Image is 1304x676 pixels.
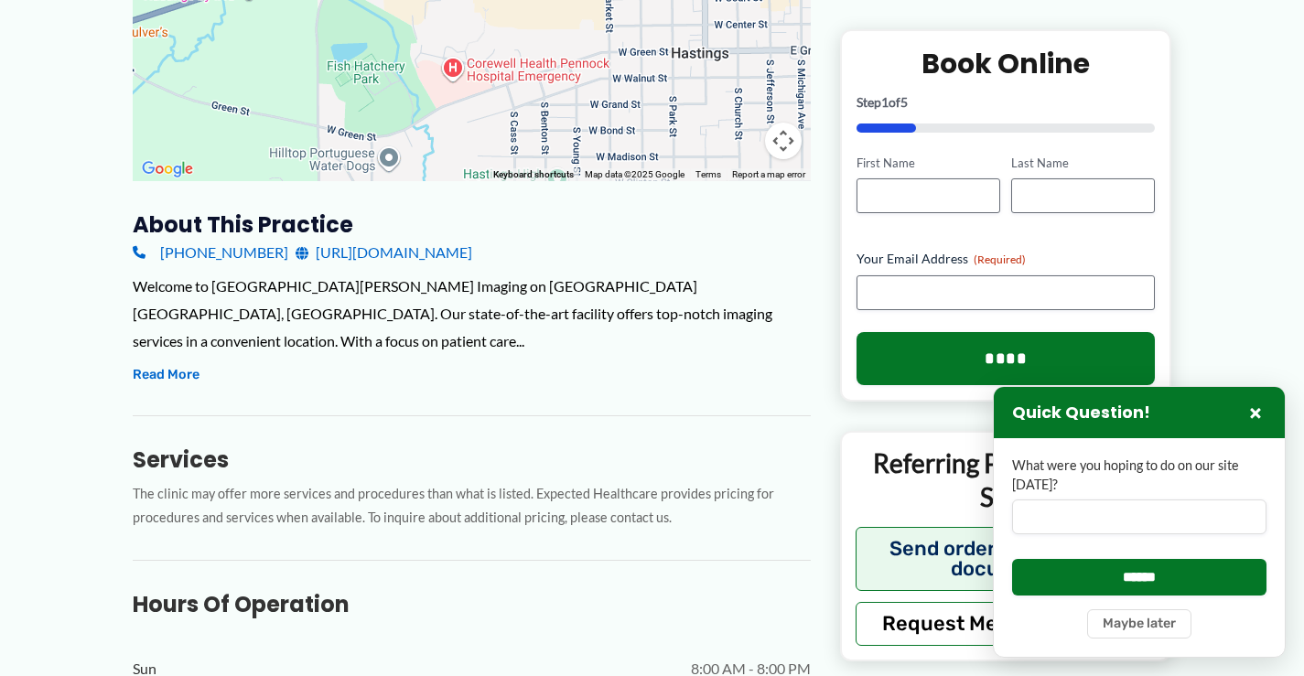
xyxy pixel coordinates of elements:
button: Map camera controls [765,123,802,159]
label: First Name [857,155,1000,172]
p: The clinic may offer more services and procedures than what is listed. Expected Healthcare provid... [133,482,811,531]
h3: Services [133,445,811,474]
button: Send orders and clinical documents [856,527,1157,591]
a: [URL][DOMAIN_NAME] [296,239,472,266]
h2: Book Online [857,46,1156,81]
label: What were you hoping to do on our site [DATE]? [1012,456,1266,494]
button: Read More [133,364,199,386]
a: Report a map error [732,169,805,179]
span: (Required) [974,253,1026,267]
button: Request Medical Records [856,602,1157,646]
button: Keyboard shortcuts [493,168,574,181]
h3: Quick Question! [1012,402,1150,424]
a: Terms (opens in new tab) [695,169,721,179]
h3: Hours of Operation [133,590,811,618]
span: Map data ©2025 Google [585,169,684,179]
button: Close [1245,402,1266,424]
span: 5 [900,94,908,110]
h3: About this practice [133,210,811,239]
span: 1 [881,94,889,110]
label: Your Email Address [857,251,1156,269]
img: Google [137,157,198,181]
div: Welcome to [GEOGRAPHIC_DATA][PERSON_NAME] Imaging on [GEOGRAPHIC_DATA] [GEOGRAPHIC_DATA], [GEOGRA... [133,273,811,354]
button: Maybe later [1087,609,1191,638]
p: Step of [857,96,1156,109]
p: Referring Providers and Staff [856,447,1157,514]
a: Open this area in Google Maps (opens a new window) [137,157,198,181]
label: Last Name [1011,155,1155,172]
a: [PHONE_NUMBER] [133,239,288,266]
